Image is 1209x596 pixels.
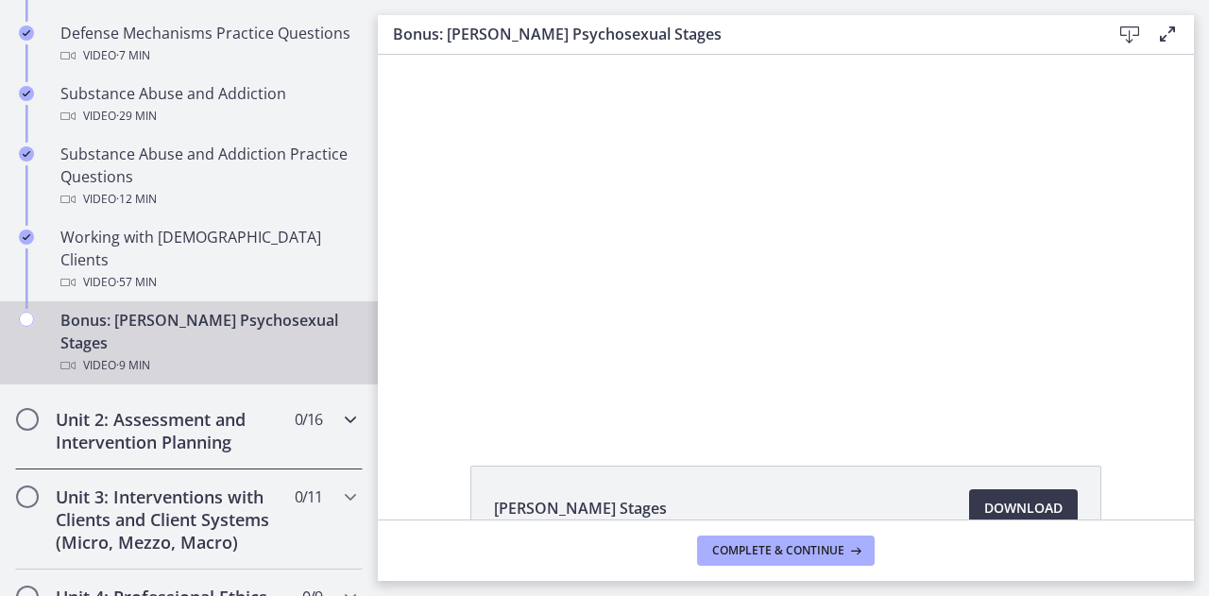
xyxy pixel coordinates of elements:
[56,485,286,553] h2: Unit 3: Interventions with Clients and Client Systems (Micro, Mezzo, Macro)
[60,105,355,128] div: Video
[60,143,355,211] div: Substance Abuse and Addiction Practice Questions
[60,44,355,67] div: Video
[19,230,34,245] i: Completed
[19,146,34,162] i: Completed
[697,536,875,566] button: Complete & continue
[60,22,355,67] div: Defense Mechanisms Practice Questions
[969,489,1078,527] a: Download
[60,309,355,377] div: Bonus: [PERSON_NAME] Psychosexual Stages
[116,271,157,294] span: · 57 min
[116,188,157,211] span: · 12 min
[19,86,34,101] i: Completed
[393,23,1081,45] h3: Bonus: [PERSON_NAME] Psychosexual Stages
[60,271,355,294] div: Video
[494,497,667,519] span: [PERSON_NAME] Stages
[116,105,157,128] span: · 29 min
[116,354,150,377] span: · 9 min
[60,82,355,128] div: Substance Abuse and Addiction
[60,354,355,377] div: Video
[60,226,355,294] div: Working with [DEMOGRAPHIC_DATA] Clients
[60,188,355,211] div: Video
[19,26,34,41] i: Completed
[295,485,322,508] span: 0 / 11
[984,497,1063,519] span: Download
[116,44,150,67] span: · 7 min
[712,543,844,558] span: Complete & continue
[295,408,322,431] span: 0 / 16
[56,408,286,453] h2: Unit 2: Assessment and Intervention Planning
[378,55,1194,422] iframe: Video Lesson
